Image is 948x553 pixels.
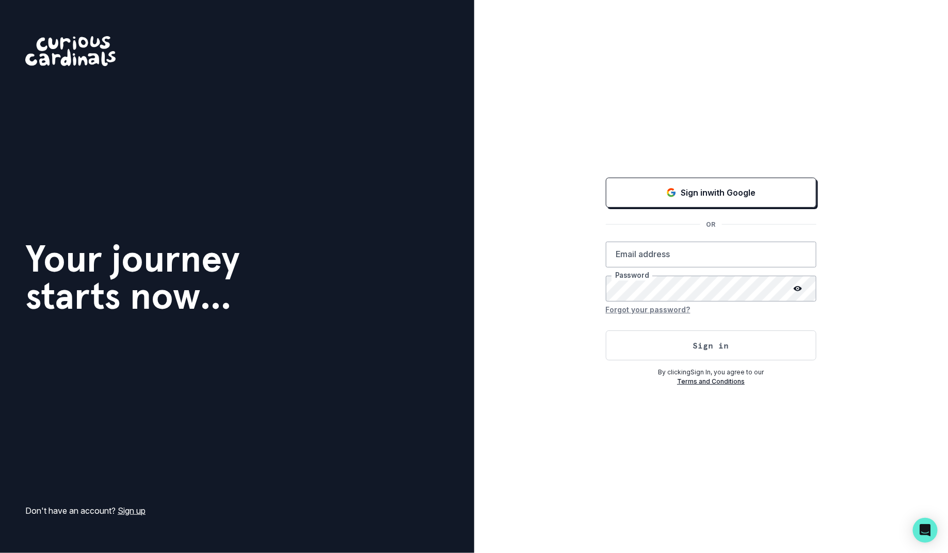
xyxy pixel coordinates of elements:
p: Don't have an account? [25,504,146,517]
h1: Your journey starts now... [25,240,240,314]
a: Terms and Conditions [677,377,745,385]
button: Sign in with Google (GSuite) [606,178,816,208]
p: By clicking Sign In , you agree to our [606,368,816,377]
button: Sign in [606,330,816,360]
button: Forgot your password? [606,302,690,318]
img: Curious Cardinals Logo [25,36,116,66]
p: Sign in with Google [681,186,756,199]
p: OR [700,220,722,229]
a: Sign up [118,505,146,516]
div: Open Intercom Messenger [913,518,938,543]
